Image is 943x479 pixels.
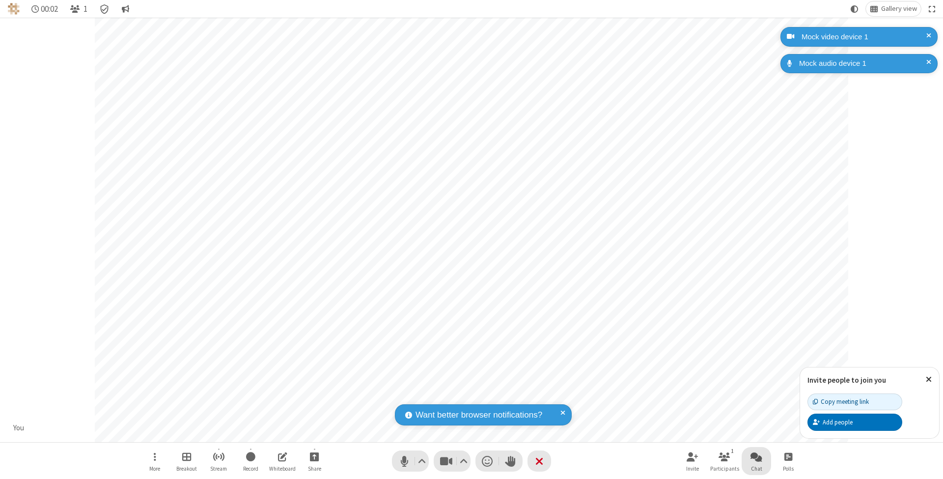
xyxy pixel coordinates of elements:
button: Close popover [918,367,939,392]
div: Copy meeting link [813,397,869,406]
button: Copy meeting link [807,394,902,410]
button: Add people [807,414,902,430]
span: Chat [751,466,762,472]
button: Open chat [742,447,771,475]
button: Send a reaction [475,451,499,472]
span: Polls [783,466,794,472]
button: Start sharing [300,447,329,475]
button: Start streaming [204,447,233,475]
button: Using system theme [847,1,862,16]
button: Open participant list [710,447,739,475]
span: More [149,466,160,472]
span: Want better browser notifications? [416,409,542,422]
div: Mock audio device 1 [796,58,930,69]
span: Breakout [176,466,197,472]
button: Manage Breakout Rooms [172,447,201,475]
span: Record [243,466,258,472]
span: 00:02 [41,4,58,14]
div: Timer [28,1,62,16]
span: Participants [710,466,739,472]
span: Gallery view [881,5,917,13]
span: Stream [210,466,227,472]
button: Open participant list [66,1,91,16]
span: 1 [83,4,87,14]
button: Stop video (⌘+Shift+V) [434,451,471,472]
button: End or leave meeting [527,451,551,472]
div: You [10,423,28,434]
button: Open menu [140,447,169,475]
button: Mute (⌘+Shift+A) [392,451,429,472]
button: Change layout [866,1,921,16]
div: 1 [728,447,737,455]
button: Start recording [236,447,265,475]
button: Open shared whiteboard [268,447,297,475]
button: Raise hand [499,451,523,472]
span: Invite [686,466,699,472]
div: Meeting details Encryption enabled [95,1,114,16]
button: Fullscreen [925,1,940,16]
button: Open poll [774,447,803,475]
button: Invite participants (⌘+Shift+I) [678,447,707,475]
img: QA Selenium DO NOT DELETE OR CHANGE [8,3,20,15]
button: Video setting [457,451,471,472]
button: Audio settings [416,451,429,472]
div: Mock video device 1 [798,31,930,43]
button: Conversation [117,1,133,16]
span: Share [308,466,321,472]
span: Whiteboard [269,466,296,472]
label: Invite people to join you [807,375,886,385]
